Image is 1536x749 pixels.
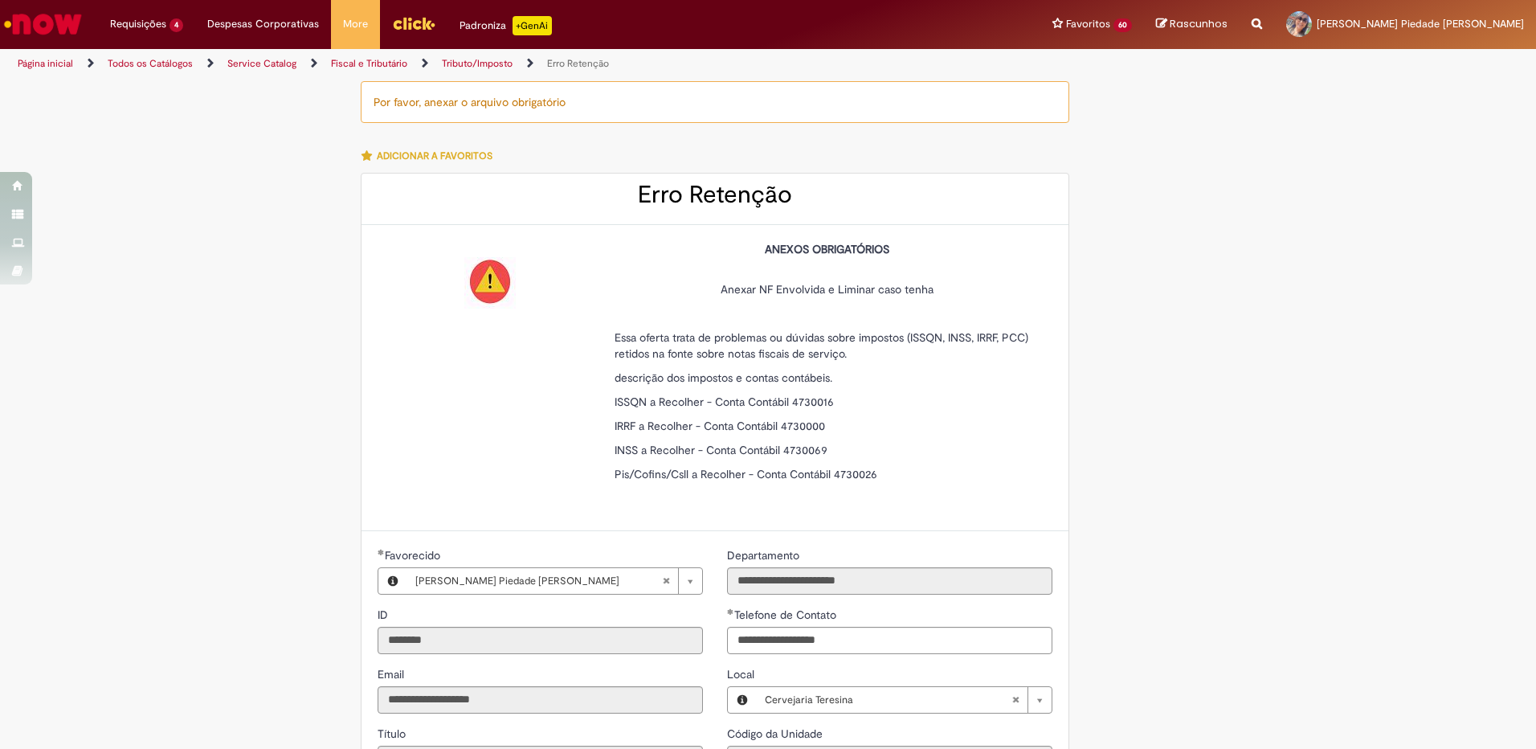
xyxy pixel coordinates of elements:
[615,265,1040,297] p: Anexar NF Envolvida e Liminar caso tenha
[227,57,296,70] a: Service Catalog
[415,568,662,594] span: [PERSON_NAME] Piedade [PERSON_NAME]
[385,548,443,563] span: Necessários - Favorecido
[727,608,734,615] span: Obrigatório Preenchido
[513,16,552,35] p: +GenAi
[378,627,703,654] input: ID
[378,607,391,623] label: Somente leitura - ID
[110,16,166,32] span: Requisições
[378,608,391,622] span: Somente leitura - ID
[361,139,501,173] button: Adicionar a Favoritos
[734,608,839,622] span: Telefone de Contato
[727,548,803,563] span: Somente leitura - Departamento
[615,370,1040,386] p: descrição dos impostos e contas contábeis.
[464,257,516,309] img: Erro Retenção
[1113,18,1132,32] span: 60
[407,568,702,594] a: [PERSON_NAME] Piedade [PERSON_NAME]Limpar campo Favorecido
[343,16,368,32] span: More
[1003,687,1027,713] abbr: Limpar campo Local
[1066,16,1110,32] span: Favoritos
[1317,17,1524,31] span: [PERSON_NAME] Piedade [PERSON_NAME]
[361,81,1069,123] div: Por favor, anexar o arquivo obrigatório
[442,57,513,70] a: Tributo/Imposto
[547,57,609,70] a: Erro Retenção
[331,57,407,70] a: Fiscal e Tributário
[378,726,409,741] span: Somente leitura - Título
[378,666,407,682] label: Somente leitura - Email
[727,627,1052,654] input: Telefone de Contato
[378,182,1052,208] h2: Erro Retenção
[18,57,73,70] a: Página inicial
[615,329,1040,362] p: Essa oferta trata de problemas ou dúvidas sobre impostos (ISSQN, INSS, IRRF, PCC) retidos na font...
[757,687,1052,713] a: Cervejaria TeresinaLimpar campo Local
[727,567,1052,595] input: Departamento
[377,149,492,162] span: Adicionar a Favoritos
[727,726,826,741] span: Somente leitura - Código da Unidade
[765,687,1011,713] span: Cervejaria Teresina
[615,442,1040,458] p: INSS a Recolher - Conta Contábil 4730069
[615,394,1040,410] p: ISSQN a Recolher - Conta Contábil 4730016
[170,18,183,32] span: 4
[392,11,435,35] img: click_logo_yellow_360x200.png
[1170,16,1228,31] span: Rascunhos
[654,568,678,594] abbr: Limpar campo Favorecido
[728,687,757,713] button: Local, Visualizar este registro Cervejaria Teresina
[378,686,703,714] input: Email
[378,549,385,555] span: Obrigatório Preenchido
[2,8,84,40] img: ServiceNow
[207,16,319,32] span: Despesas Corporativas
[378,568,407,594] button: Favorecido, Visualizar este registro Maria Da Piedade Veloso Claves De Oliveira
[12,49,1012,79] ul: Trilhas de página
[378,726,409,742] label: Somente leitura - Título
[615,466,1040,482] p: Pis/Cofins/Csll a Recolher - Conta Contábil 4730026
[615,418,1040,434] p: IRRF a Recolher - Conta Contábil 4730000
[108,57,193,70] a: Todos os Catálogos
[1156,17,1228,32] a: Rascunhos
[727,667,758,681] span: Local
[460,16,552,35] div: Padroniza
[765,242,889,256] strong: ANEXOS OBRIGATÓRIOS
[378,667,407,681] span: Somente leitura - Email
[727,547,803,563] label: Somente leitura - Departamento
[727,726,826,742] label: Somente leitura - Código da Unidade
